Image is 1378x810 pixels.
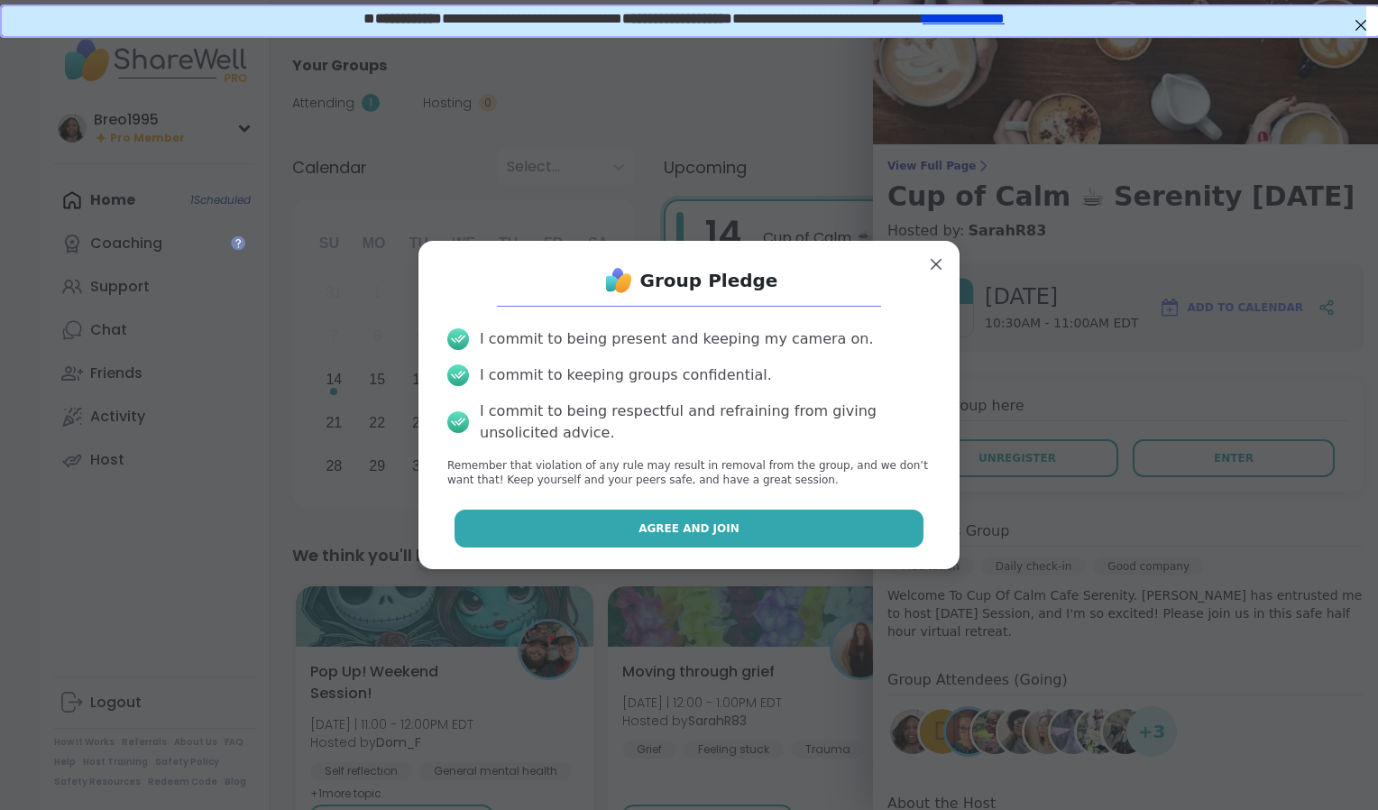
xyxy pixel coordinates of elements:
img: ShareWell Logo [601,262,637,299]
div: I commit to being present and keeping my camera on. [480,328,873,350]
p: Remember that violation of any rule may result in removal from the group, and we don’t want that!... [447,458,931,489]
div: I commit to being respectful and refraining from giving unsolicited advice. [480,400,931,444]
h1: Group Pledge [640,268,778,293]
button: Agree and Join [455,510,924,548]
span: Agree and Join [638,520,740,537]
iframe: Spotlight [231,235,245,250]
div: I commit to keeping groups confidential. [480,364,772,386]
